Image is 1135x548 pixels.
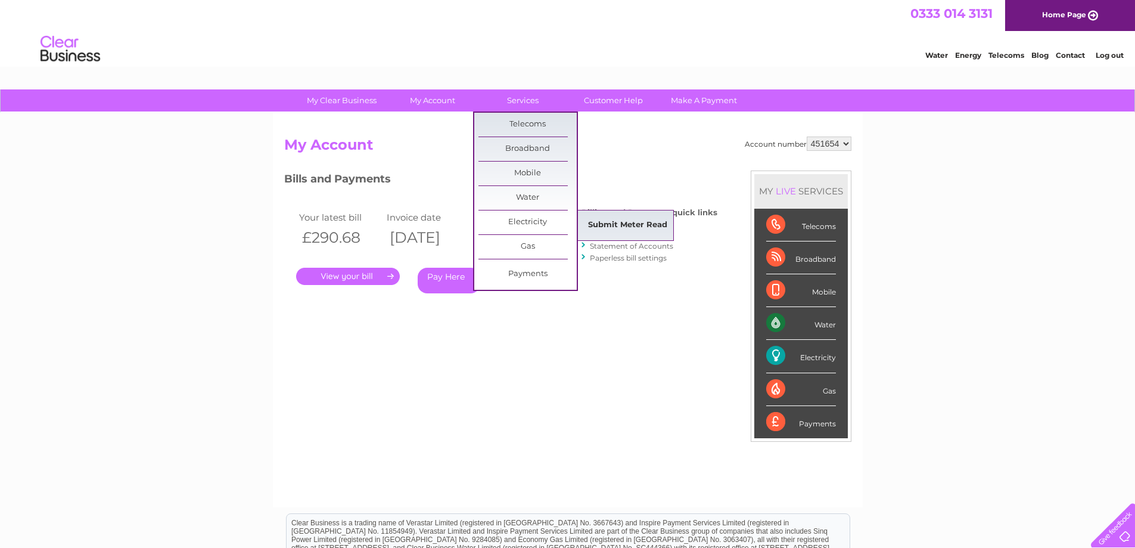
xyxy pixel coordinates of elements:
th: £290.68 [296,225,384,250]
a: Mobile [478,162,577,185]
a: My Account [383,89,481,112]
th: [DATE] [384,225,472,250]
td: Invoice date [384,209,472,225]
a: Statement of Accounts [590,242,673,250]
div: MY SERVICES [754,174,848,208]
h3: Bills and Payments [284,171,717,191]
td: Your latest bill [296,209,384,225]
img: logo.png [40,31,101,67]
a: Pay Here [418,268,480,293]
a: Energy [955,51,981,60]
a: Contact [1056,51,1085,60]
div: Telecoms [766,209,836,242]
h2: My Account [284,137,851,159]
div: Mobile [766,274,836,307]
div: Clear Business is a trading name of Verastar Limited (registered in [GEOGRAPHIC_DATA] No. 3667643... [287,7,850,58]
a: Services [474,89,572,112]
a: Broadband [478,137,577,161]
a: Gas [478,235,577,259]
h4: Billing and Payments quick links [582,208,717,217]
a: My Clear Business [293,89,391,112]
a: Log out [1096,51,1124,60]
a: Submit Meter Read [579,213,677,237]
a: Water [478,186,577,210]
div: Electricity [766,340,836,373]
a: Paperless bill settings [590,253,667,262]
div: LIVE [773,185,798,197]
a: Electricity [478,210,577,234]
a: . [296,268,400,285]
a: Payments [478,262,577,286]
div: Gas [766,373,836,406]
a: Water [925,51,948,60]
div: Broadband [766,242,836,274]
a: Make A Payment [655,89,753,112]
div: Water [766,307,836,340]
div: Payments [766,406,836,438]
a: Blog [1031,51,1049,60]
a: Telecoms [478,113,577,137]
div: Account number [745,137,851,151]
a: 0333 014 3131 [910,6,993,21]
a: Customer Help [564,89,663,112]
a: Telecoms [988,51,1024,60]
